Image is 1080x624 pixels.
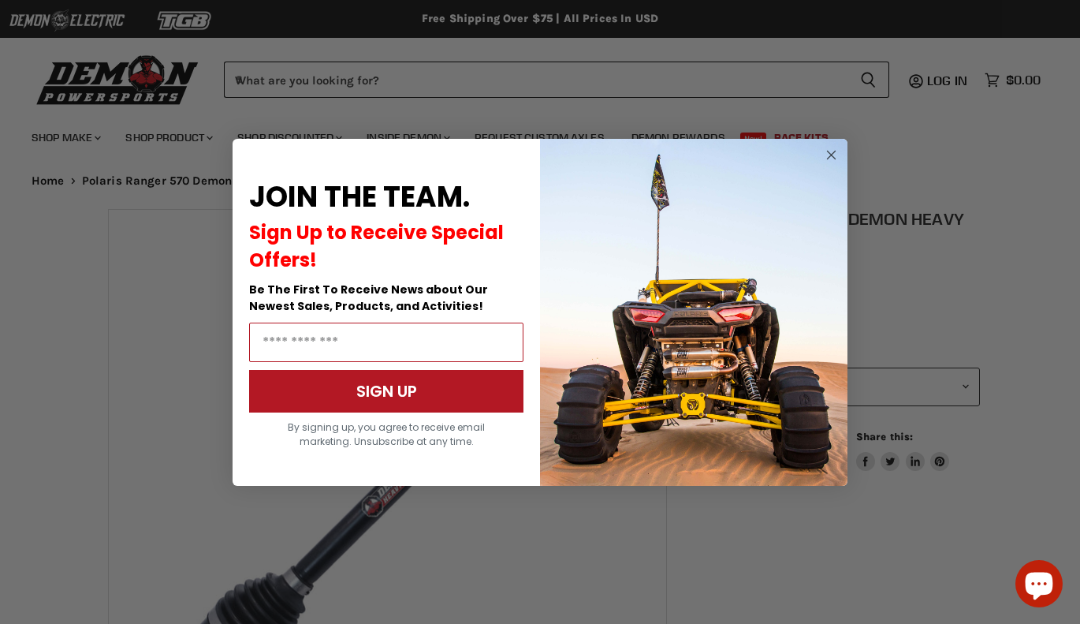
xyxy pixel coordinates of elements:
[821,145,841,165] button: Close dialog
[249,177,470,217] span: JOIN THE TEAM.
[249,370,523,413] button: SIGN UP
[249,323,523,362] input: Email Address
[249,282,488,314] span: Be The First To Receive News about Our Newest Sales, Products, and Activities!
[249,219,504,273] span: Sign Up to Receive Special Offers!
[540,139,847,486] img: a9095488-b6e7-41ba-879d-588abfab540b.jpeg
[288,420,485,448] span: By signing up, you agree to receive email marketing. Unsubscribe at any time.
[1011,560,1067,611] inbox-online-store-chat: Shopify online store chat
